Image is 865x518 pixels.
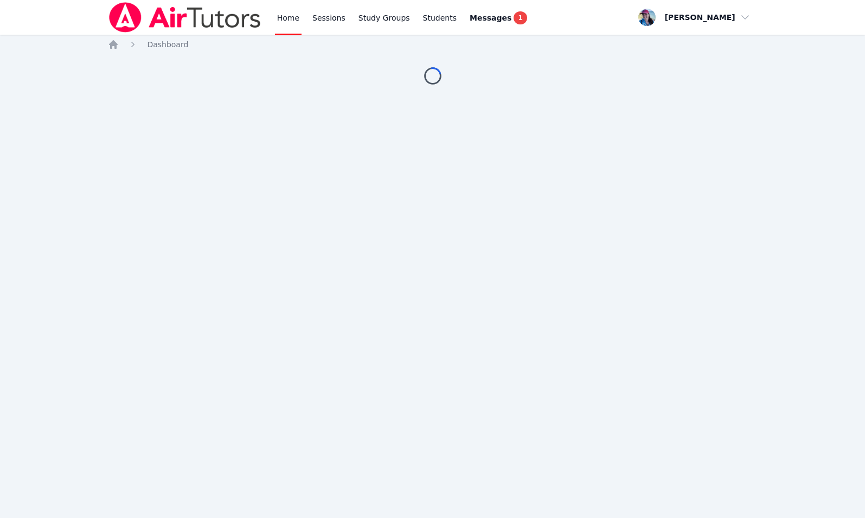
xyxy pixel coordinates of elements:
[147,40,188,49] span: Dashboard
[470,12,511,23] span: Messages
[108,39,757,50] nav: Breadcrumb
[514,11,527,24] span: 1
[147,39,188,50] a: Dashboard
[108,2,261,33] img: Air Tutors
